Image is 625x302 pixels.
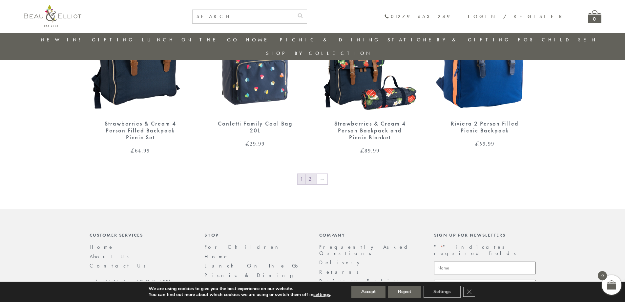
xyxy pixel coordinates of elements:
[384,14,451,19] a: 01279 653 249
[204,281,262,288] a: Picnic Sets
[204,262,302,269] a: Lunch On The Go
[319,232,421,238] div: Company
[131,147,150,154] bdi: 64.99
[446,120,524,134] div: Riviera 2 Person Filled Picnic Backpack
[319,244,411,256] a: Frequently Asked Questions
[388,286,421,298] button: Reject
[387,36,510,43] a: Stationery & Gifting
[434,262,536,274] input: Name
[204,253,229,260] a: Home
[245,140,265,148] bdi: 29.99
[319,268,363,275] a: Returns
[434,232,536,238] div: Sign up for newsletters
[216,120,295,134] div: Confetti Family Cool Bag 20L
[131,147,135,154] span: £
[101,120,180,141] div: Strawberries & Cream 4 Person Filled Backpack Picnic Set
[149,292,331,298] p: You can find out more about which cookies we are using or switch them off in .
[90,232,191,238] div: Customer Services
[193,10,294,23] input: SEARCH
[142,36,239,43] a: Lunch On The Go
[475,140,494,148] bdi: 59.99
[434,244,536,256] p: " " indicates required fields
[434,280,536,292] input: Email
[598,271,607,280] span: 0
[313,292,330,298] button: settings
[90,244,114,250] a: Home
[149,286,331,292] p: We are using cookies to give you the best experience on our website.
[360,147,380,154] bdi: 89.99
[41,36,85,43] a: New in!
[424,286,461,298] button: Settings
[280,36,380,43] a: Picnic & Dining
[319,259,363,266] a: Delivery
[331,120,409,141] div: Strawberries & Cream 4 Person Backpack and Picnic Blanket
[246,36,272,43] a: Home
[92,36,135,43] a: Gifting
[90,262,150,269] a: Contact Us
[319,278,403,285] a: Privacy Policy
[317,174,327,184] a: →
[204,232,306,238] div: Shop
[518,36,597,43] a: For Children
[475,140,479,148] span: £
[204,272,300,279] a: Picnic & Dining
[90,173,536,186] nav: Product Pagination
[245,140,250,148] span: £
[463,287,475,297] button: Close GDPR Cookie Banner
[90,279,191,291] a: [EMAIL_ADDRESS][DOMAIN_NAME]
[351,286,385,298] button: Accept
[266,50,372,57] a: Shop by collection
[306,174,317,184] a: Page 2
[360,147,365,154] span: £
[298,174,305,184] span: Page 1
[24,5,81,27] img: logo
[90,253,133,260] a: About Us
[468,13,565,20] a: Login / Register
[204,244,283,250] a: For Children
[588,10,601,23] a: 0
